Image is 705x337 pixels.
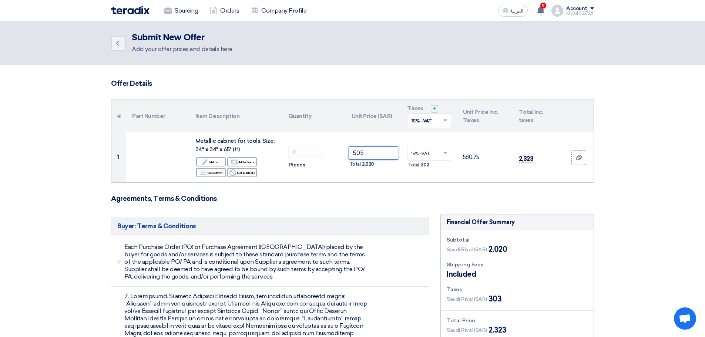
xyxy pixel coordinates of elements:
div: Edit item [196,157,226,166]
div: Total Price [447,317,588,324]
td: 580.75 [457,132,513,182]
div: Shipping Fees [447,261,588,269]
span: Pieces [289,161,305,169]
span: Included [447,269,476,280]
span: 9 [540,3,546,9]
a: Company Profile [245,3,312,19]
td: 1 [111,132,126,182]
input: Unit Price [349,146,399,160]
div: Not available [227,168,257,177]
a: Sourcing [158,3,204,19]
div: Account [566,6,587,12]
span: 2,020 [489,244,507,255]
span: 2,020 [362,161,374,168]
h5: Buyer: Terms & Conditions [111,218,429,235]
input: RFQ_STEP1.ITEMS.2.AMOUNT_TITLE [288,146,325,159]
span: Each Purchase Order (PO) or Purchase Agreement ([GEOGRAPHIC_DATA]) placed by the buyer for goods ... [124,243,368,280]
span: 303 [489,293,502,304]
img: Teradix logo [111,6,150,14]
span: 2,323 [519,155,534,163]
span: Saudi Riyal (SAR) [447,326,487,334]
span: 2,323 [489,324,507,336]
th: Total Inc. taxes [513,100,564,132]
a: Orders [204,3,245,19]
span: 303 [421,161,430,169]
th: Item Description [189,100,282,132]
div: My03115227321 [566,11,594,16]
span: Total [408,161,419,169]
img: profile_test.png [551,5,563,17]
button: العربية [498,5,528,17]
th: Part Number [126,100,189,132]
span: Total [349,161,361,168]
span: Saudi Riyal (SAR) [447,246,487,253]
span: Metallic cabinet for tools. Size: 34" x 34" x 65" (H) [195,138,274,153]
th: Taxes [401,100,457,132]
th: Unit Price Inc. Taxes [457,100,513,132]
span: Saudi Riyal (SAR) [447,295,487,303]
div: Taxes [447,286,588,293]
div: Add options [227,157,257,166]
th: Unit Price (SAR) [346,100,402,132]
div: Breakdown [196,168,226,177]
th: Quantity [282,100,346,132]
div: Open chat [674,307,696,330]
div: Subtotal [447,236,588,244]
h3: Offer Details [111,80,594,88]
h3: Agreements, Terms & Conditions [111,195,594,203]
h2: Submit New Offer [132,33,232,43]
th: # [111,100,126,132]
span: العربية [510,9,523,14]
div: Financial Offer Summary [447,218,515,227]
ng-select: VAT [407,146,451,161]
div: Add your offer prices and details here [132,45,232,54]
span: + [433,105,436,112]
